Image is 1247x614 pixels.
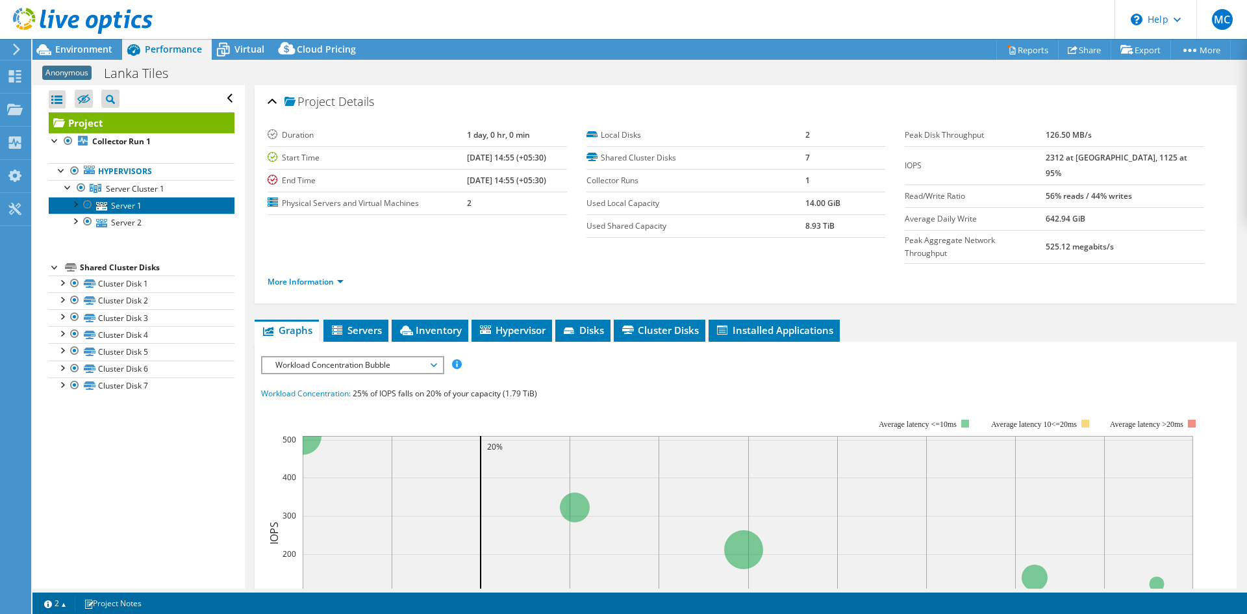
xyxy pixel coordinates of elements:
[905,190,1045,203] label: Read/Write Ratio
[805,198,840,209] b: 14.00 GiB
[268,197,467,210] label: Physical Servers and Virtual Machines
[586,129,805,142] label: Local Disks
[98,66,188,81] h1: Lanka Tiles
[49,377,234,394] a: Cluster Disk 7
[562,324,604,337] span: Disks
[261,388,351,399] span: Workload Concentration:
[879,420,957,429] tspan: Average latency <=10ms
[467,129,530,140] b: 1 day, 0 hr, 0 min
[1046,213,1085,224] b: 642.94 GiB
[398,324,462,337] span: Inventory
[283,472,296,483] text: 400
[35,595,75,611] a: 2
[991,420,1077,429] tspan: Average latency 10<=20ms
[1110,420,1183,429] text: Average latency >20ms
[49,163,234,180] a: Hypervisors
[1046,190,1132,201] b: 56% reads / 44% writes
[49,275,234,292] a: Cluster Disk 1
[1212,9,1233,30] span: MC
[42,66,92,80] span: Anonymous
[283,434,296,445] text: 500
[75,595,151,611] a: Project Notes
[467,152,546,163] b: [DATE] 14:55 (+05:30)
[283,586,296,597] text: 100
[805,220,835,231] b: 8.93 TiB
[269,357,436,373] span: Workload Concentration Bubble
[338,94,374,109] span: Details
[1046,241,1114,252] b: 525.12 megabits/s
[145,43,202,55] span: Performance
[49,180,234,197] a: Server Cluster 1
[715,324,833,337] span: Installed Applications
[49,214,234,231] a: Server 2
[586,220,805,233] label: Used Shared Capacity
[106,183,164,194] span: Server Cluster 1
[905,234,1045,260] label: Peak Aggregate Network Throughput
[805,175,810,186] b: 1
[268,276,344,287] a: More Information
[805,129,810,140] b: 2
[49,326,234,343] a: Cluster Disk 4
[49,361,234,377] a: Cluster Disk 6
[261,324,312,337] span: Graphs
[80,260,234,275] div: Shared Cluster Disks
[905,212,1045,225] label: Average Daily Write
[478,324,546,337] span: Hypervisor
[283,510,296,521] text: 300
[467,175,546,186] b: [DATE] 14:55 (+05:30)
[1046,152,1187,179] b: 2312 at [GEOGRAPHIC_DATA], 1125 at 95%
[996,40,1059,60] a: Reports
[1111,40,1171,60] a: Export
[1058,40,1111,60] a: Share
[586,174,805,187] label: Collector Runs
[620,324,699,337] span: Cluster Disks
[268,174,467,187] label: End Time
[586,197,805,210] label: Used Local Capacity
[1170,40,1231,60] a: More
[49,133,234,150] a: Collector Run 1
[467,198,472,209] b: 2
[905,159,1045,172] label: IOPS
[267,522,281,544] text: IOPS
[55,43,112,55] span: Environment
[1046,129,1092,140] b: 126.50 MB/s
[297,43,356,55] span: Cloud Pricing
[586,151,805,164] label: Shared Cluster Disks
[92,136,151,147] b: Collector Run 1
[487,441,503,452] text: 20%
[234,43,264,55] span: Virtual
[1131,14,1142,25] svg: \n
[284,96,335,109] span: Project
[268,151,467,164] label: Start Time
[49,197,234,214] a: Server 1
[805,152,810,163] b: 7
[49,292,234,309] a: Cluster Disk 2
[353,388,537,399] span: 25% of IOPS falls on 20% of your capacity (1.79 TiB)
[268,129,467,142] label: Duration
[330,324,382,337] span: Servers
[283,548,296,559] text: 200
[49,343,234,360] a: Cluster Disk 5
[905,129,1045,142] label: Peak Disk Throughput
[49,309,234,326] a: Cluster Disk 3
[49,112,234,133] a: Project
